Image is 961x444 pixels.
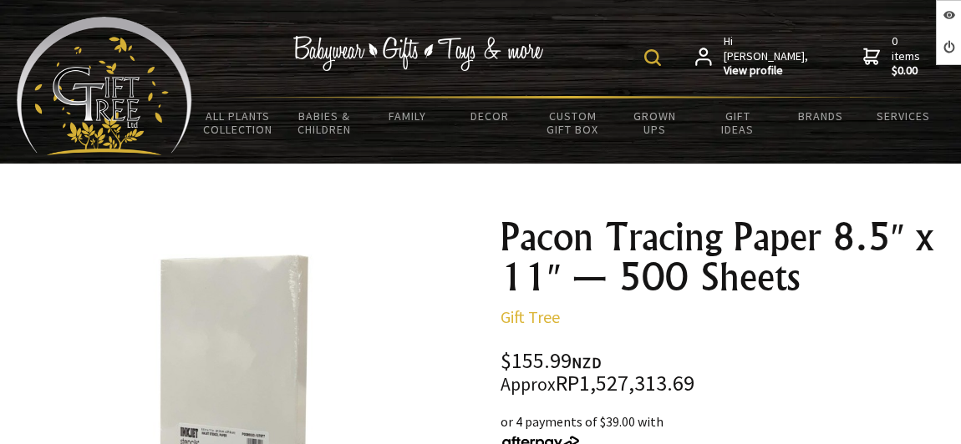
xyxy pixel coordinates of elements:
span: NZD [572,353,602,372]
a: Gift Tree [501,306,560,327]
strong: $0.00 [892,63,923,78]
a: Services [862,98,944,134]
span: Hi [PERSON_NAME], [724,34,810,78]
strong: View profile [724,63,810,78]
a: Gift Ideas [696,98,779,147]
a: Decor [449,98,531,134]
img: Babywear - Gifts - Toys & more [293,36,544,71]
div: $155.99 RP1,527,313.69 [501,351,948,395]
a: Custom Gift Box [531,98,614,147]
a: 0 items$0.00 [863,34,923,78]
a: Brands [779,98,862,134]
a: All Plants Collection [192,98,283,147]
a: Grown Ups [614,98,697,147]
a: Hi [PERSON_NAME],View profile [695,34,810,78]
img: product search [644,49,661,66]
h1: Pacon Tracing Paper 8.5″ x 11″ — 500 Sheets [501,217,948,297]
a: Family [366,98,449,134]
span: 0 items [892,33,923,78]
a: Babies & Children [283,98,366,147]
small: Approx [501,373,556,396]
img: Babyware - Gifts - Toys and more... [17,17,192,155]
